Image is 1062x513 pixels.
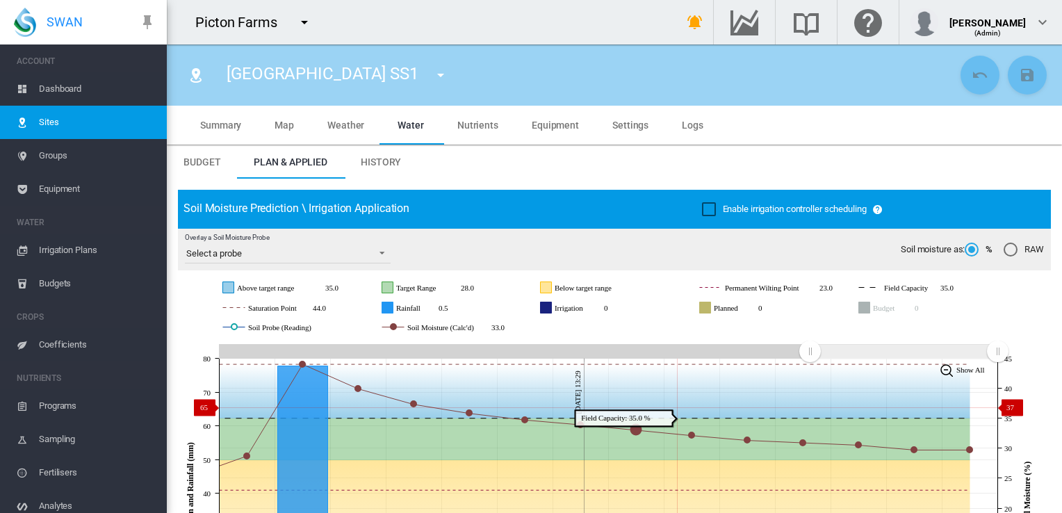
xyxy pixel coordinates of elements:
md-icon: Go to the Data Hub [728,14,761,31]
g: Budget [859,302,939,315]
g: Saturation Point [223,302,348,315]
tspan: 45 [1004,355,1012,363]
md-icon: icon-map-marker-radius [188,67,204,83]
span: Enable irrigation controller scheduling [723,204,867,214]
img: SWAN-Landscape-Logo-Colour-drop.png [14,8,36,37]
g: Zoom chart using cursor arrows [986,339,1010,364]
md-icon: icon-chevron-down [1034,14,1051,31]
span: Fertilisers [39,456,156,489]
circle: Soil Moisture (Calc'd) Mon 22 Sep, 2025 29.7 [967,447,972,453]
span: Plan & Applied [254,156,327,168]
span: Budgets [39,267,156,300]
circle: Soil Moisture (Calc'd) Thu 18 Sep, 2025 31.3 [744,437,750,443]
span: Irrigation Plans [39,234,156,267]
span: NUTRIENTS [17,367,156,389]
span: SWAN [47,13,83,31]
g: Permanent Wilting Point [700,282,855,295]
button: Save Changes [1008,56,1047,95]
md-icon: icon-bell-ring [687,14,703,31]
span: Nutrients [457,120,498,131]
span: Map [275,120,294,131]
button: Click to go to list of Sites [182,61,210,89]
span: (Admin) [974,29,1002,37]
g: Field Capacity [859,282,976,295]
button: icon-menu-down [291,8,318,36]
img: profile.jpg [910,8,938,36]
tspan: 25 [1004,474,1012,482]
tspan: 60 [203,422,211,430]
md-icon: icon-menu-down [296,14,313,31]
g: Soil Probe (Reading) [223,321,364,334]
md-icon: icon-content-save [1019,67,1036,83]
tspan: 35 [1004,414,1012,423]
span: Programs [39,389,156,423]
button: Cancel Changes [961,56,999,95]
g: Below target range [541,282,665,295]
span: Settings [612,120,648,131]
md-select: Overlay a Soil Moisture Probe: Select a probe [185,243,391,263]
tspan: 40 [203,489,211,498]
g: Target Range [382,282,485,295]
tspan: Show All [956,366,985,374]
span: ACCOUNT [17,50,156,72]
md-radio-button: RAW [1004,243,1044,256]
tspan: 70 [203,389,211,397]
div: [PERSON_NAME] [949,10,1026,24]
md-radio-button: % [965,243,992,256]
circle: Soil Moisture (Calc'd) Mon 15 Sep, 2025 33.9 [578,422,583,427]
md-checkbox: Enable irrigation controller scheduling [702,203,867,216]
tspan: 20 [1004,505,1012,513]
g: Planned [700,302,782,315]
tspan: 80 [203,355,211,363]
span: Summary [200,120,241,131]
span: Soil moisture as: [901,243,965,256]
circle: Soil Moisture (Calc'd) Sun 14 Sep, 2025 34.7 [522,417,528,423]
circle: Soil Moisture (Calc'd) Tue 09 Sep, 2025 28.7 [244,453,250,459]
span: CROPS [17,306,156,328]
span: Weather [327,120,364,131]
span: Logs [682,120,703,131]
span: Sites [39,106,156,139]
md-icon: Click here for help [851,14,885,31]
span: Equipment [532,120,579,131]
g: Soil Moisture (Calc'd) [382,321,526,334]
span: History [361,156,401,168]
span: Groups [39,139,156,172]
tspan: 50 [203,456,211,464]
div: Picton Farms [195,13,290,32]
g: Irrigation [541,302,628,315]
span: Dashboard [39,72,156,106]
span: Soil Moisture Prediction \ Irrigation Application [183,202,409,215]
g: Zoom chart using cursor arrows [798,339,822,364]
circle: Soil Moisture (Calc'd) Wed 17 Sep, 2025 32.1 [689,432,694,438]
circle: Soil Moisture (Calc'd) Sat 20 Sep, 2025 30.5 [856,442,861,448]
circle: Soil Moisture (Calc'd) Wed 10 Sep, 2025 44 [300,361,305,367]
md-icon: icon-undo [972,67,988,83]
span: Budget [183,156,220,168]
span: Water [398,120,424,131]
span: Coefficients [39,328,156,361]
span: WATER [17,211,156,234]
md-icon: icon-pin [139,14,156,31]
circle: Soil Moisture (Calc'd) Sun 21 Sep, 2025 29.7 [911,447,917,453]
g: Above target range [223,282,349,295]
tspan: [DATE] 13:29 [573,370,582,414]
span: Equipment [39,172,156,206]
circle: Soil Moisture (Calc'd) Fri 19 Sep, 2025 30.9 [800,440,806,446]
circle: Soil Moisture (Calc'd) Tue 16 Sep, 2025 33 [631,425,641,435]
circle: Soil Moisture (Calc'd) Fri 12 Sep, 2025 37.3 [411,401,416,407]
md-icon: icon-menu-down [432,67,449,83]
span: Sampling [39,423,156,456]
circle: Soil Moisture (Calc'd) Sat 13 Sep, 2025 35.8 [466,410,472,416]
button: icon-menu-down [427,61,455,89]
button: icon-bell-ring [681,8,709,36]
tspan: 40 [1004,384,1012,393]
rect: Zoom chart using cursor arrows [810,345,997,359]
tspan: 30 [1004,444,1012,453]
div: Select a probe [186,248,242,259]
md-icon: Search the knowledge base [790,14,823,31]
g: Rainfall [382,302,462,315]
span: [GEOGRAPHIC_DATA] SS1 [227,64,418,83]
circle: Soil Moisture (Calc'd) Thu 11 Sep, 2025 39.9 [355,386,361,391]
